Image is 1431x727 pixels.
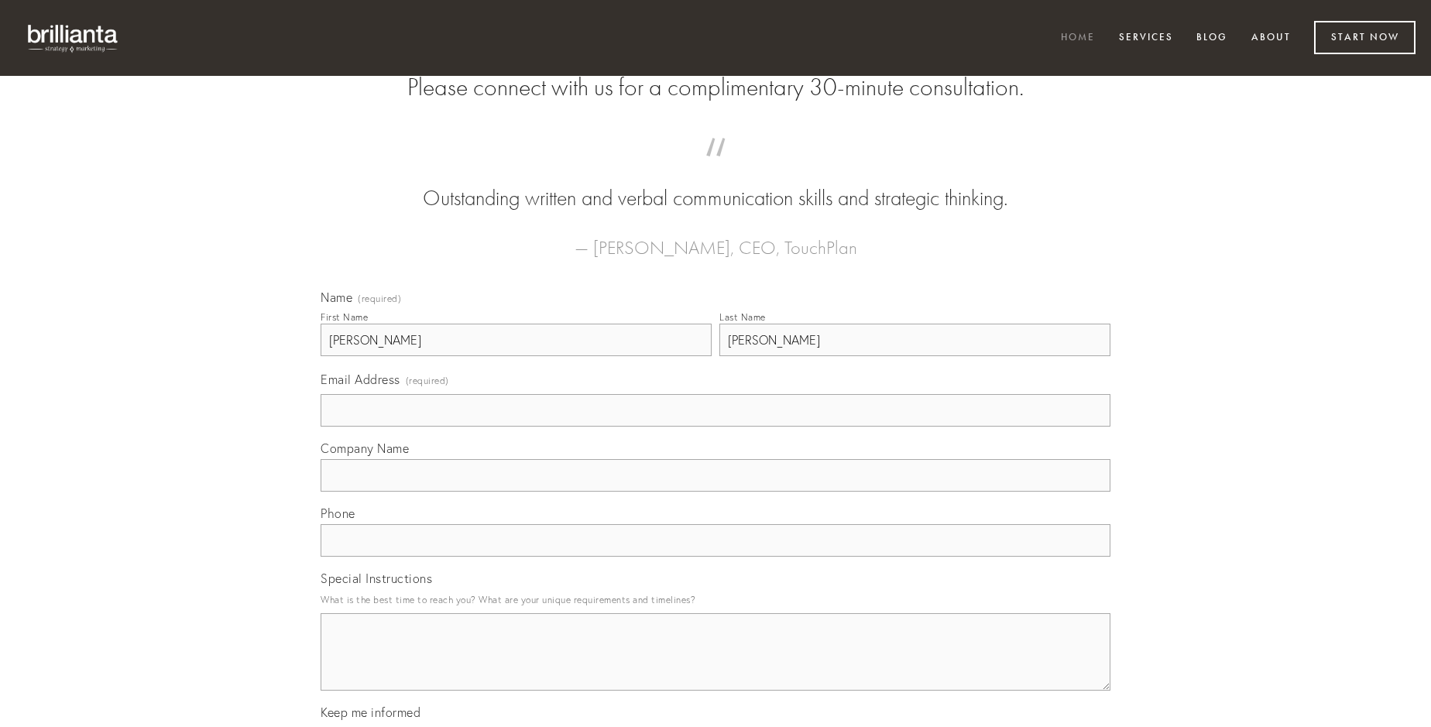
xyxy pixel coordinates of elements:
[321,73,1110,102] h2: Please connect with us for a complimentary 30-minute consultation.
[1051,26,1105,51] a: Home
[321,441,409,456] span: Company Name
[1109,26,1183,51] a: Services
[1241,26,1301,51] a: About
[358,294,401,303] span: (required)
[321,571,432,586] span: Special Instructions
[321,311,368,323] div: First Name
[321,290,352,305] span: Name
[321,705,420,720] span: Keep me informed
[345,214,1086,263] figcaption: — [PERSON_NAME], CEO, TouchPlan
[321,372,400,387] span: Email Address
[345,153,1086,183] span: “
[345,153,1086,214] blockquote: Outstanding written and verbal communication skills and strategic thinking.
[719,311,766,323] div: Last Name
[321,589,1110,610] p: What is the best time to reach you? What are your unique requirements and timelines?
[406,370,449,391] span: (required)
[15,15,132,60] img: brillianta - research, strategy, marketing
[1186,26,1237,51] a: Blog
[321,506,355,521] span: Phone
[1314,21,1416,54] a: Start Now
